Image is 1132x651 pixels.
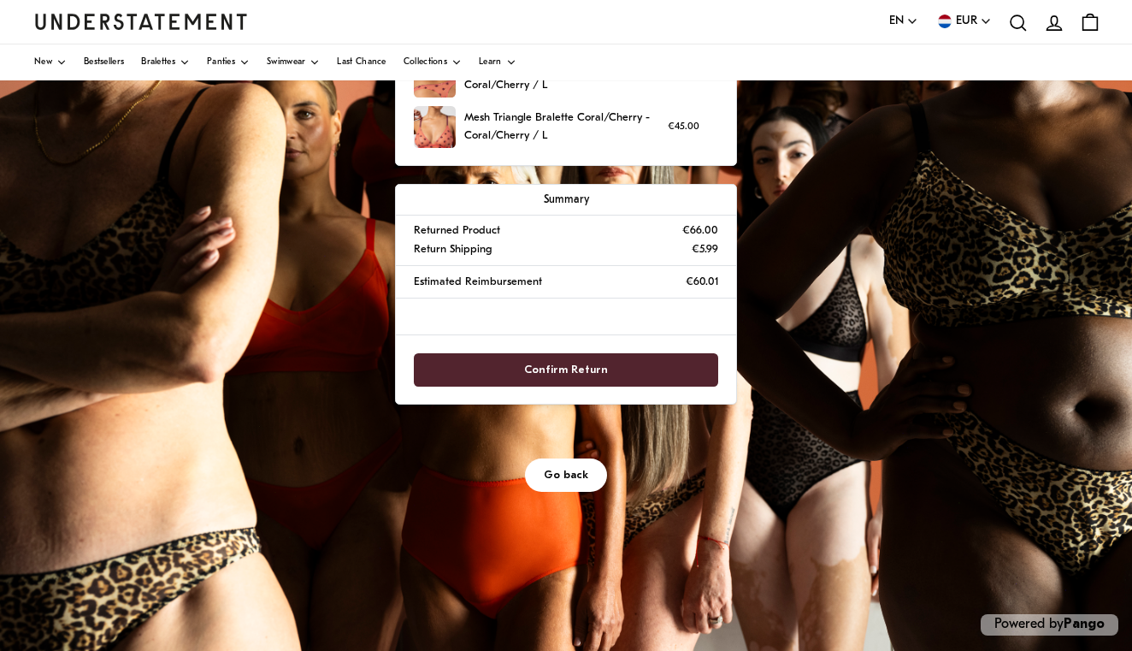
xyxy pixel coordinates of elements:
span: Confirm Return [524,354,608,386]
a: Bestsellers [84,44,124,80]
a: Swimwear [267,44,320,80]
span: EUR [956,12,977,31]
p: Summary [414,191,718,209]
p: Mesh Triangle Bralette Coral/Cherry - Coral/Cherry / L [464,109,659,145]
span: Learn [479,58,502,67]
p: €45.00 [668,119,699,135]
span: Panties [207,58,235,67]
p: €66.00 [682,222,718,240]
img: CCME-BRA-004_1.jpg [414,106,456,148]
a: New [34,44,67,80]
span: Swimwear [267,58,305,67]
a: Collections [404,44,462,80]
span: Collections [404,58,447,67]
a: Last Chance [337,44,386,80]
a: Pango [1064,618,1105,631]
button: Go back [525,459,607,492]
p: Return Shipping [414,240,492,258]
span: Last Chance [337,58,386,67]
span: Go back [544,459,588,491]
span: Bestsellers [84,58,124,67]
span: Bralettes [141,58,175,67]
p: Estimated Reimbursement [414,273,542,291]
button: EUR [935,12,992,31]
p: €5.99 [692,240,718,258]
button: EN [889,12,918,31]
a: Bralettes [141,44,190,80]
a: Learn [479,44,516,80]
p: €60.01 [686,273,718,291]
p: Powered by [981,614,1118,636]
p: Returned Product [414,222,500,240]
span: EN [889,12,904,31]
a: Understatement Homepage [34,14,248,29]
a: Panties [207,44,250,80]
span: New [34,58,52,67]
button: Confirm Return [414,353,718,387]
